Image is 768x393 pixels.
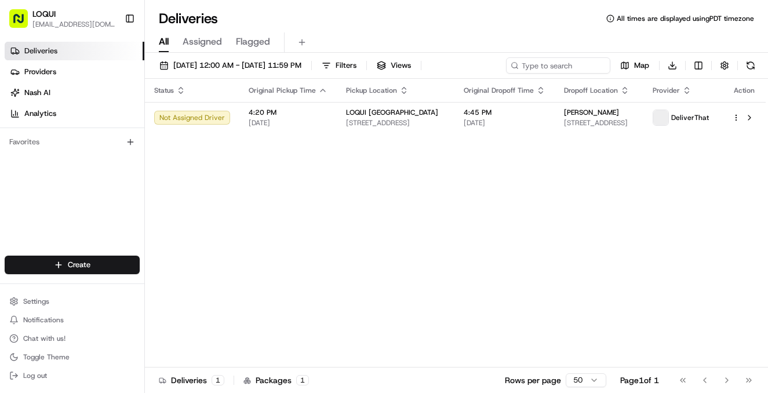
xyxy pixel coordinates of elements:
button: [EMAIL_ADDRESS][DOMAIN_NAME] [32,20,115,29]
span: Original Pickup Time [249,86,316,95]
div: 1 [296,375,309,385]
button: LOQUI[EMAIL_ADDRESS][DOMAIN_NAME] [5,5,120,32]
span: Map [634,60,649,71]
button: Settings [5,293,140,310]
button: Create [5,256,140,274]
button: Notifications [5,312,140,328]
span: Pickup Location [346,86,397,95]
span: Original Dropoff Time [464,86,534,95]
span: Chat with us! [23,334,65,343]
span: Flagged [236,35,270,49]
span: [STREET_ADDRESS] [564,118,635,128]
button: Views [372,57,416,74]
div: Packages [243,374,309,386]
div: Favorites [5,133,140,151]
h1: Deliveries [159,9,218,28]
button: LOQUI [32,8,56,20]
span: [DATE] [464,118,545,128]
div: Page 1 of 1 [620,374,659,386]
span: 4:20 PM [249,108,327,117]
div: Deliveries [159,374,224,386]
button: Map [615,57,654,74]
span: DeliverThat [671,113,709,122]
span: Log out [23,371,47,380]
span: All [159,35,169,49]
button: Refresh [742,57,759,74]
button: Toggle Theme [5,349,140,365]
span: [PERSON_NAME] [564,108,619,117]
a: Nash AI [5,83,144,102]
span: Providers [24,67,56,77]
a: Analytics [5,104,144,123]
div: Action [732,86,756,95]
span: Filters [336,60,356,71]
span: Assigned [183,35,222,49]
span: [DATE] [249,118,327,128]
span: [STREET_ADDRESS] [346,118,445,128]
span: [DATE] 12:00 AM - [DATE] 11:59 PM [173,60,301,71]
span: 4:45 PM [464,108,545,117]
button: Chat with us! [5,330,140,347]
div: 1 [212,375,224,385]
span: Dropoff Location [564,86,618,95]
button: Filters [316,57,362,74]
span: Deliveries [24,46,57,56]
button: [DATE] 12:00 AM - [DATE] 11:59 PM [154,57,307,74]
span: Nash AI [24,88,50,98]
span: Analytics [24,108,56,119]
span: All times are displayed using PDT timezone [617,14,754,23]
a: Deliveries [5,42,144,60]
span: Settings [23,297,49,306]
span: Views [391,60,411,71]
span: Toggle Theme [23,352,70,362]
span: Provider [653,86,680,95]
p: Rows per page [505,374,561,386]
a: Providers [5,63,144,81]
span: Status [154,86,174,95]
span: LOQUI [GEOGRAPHIC_DATA] [346,108,438,117]
span: Create [68,260,90,270]
button: Log out [5,367,140,384]
span: Notifications [23,315,64,325]
input: Type to search [506,57,610,74]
